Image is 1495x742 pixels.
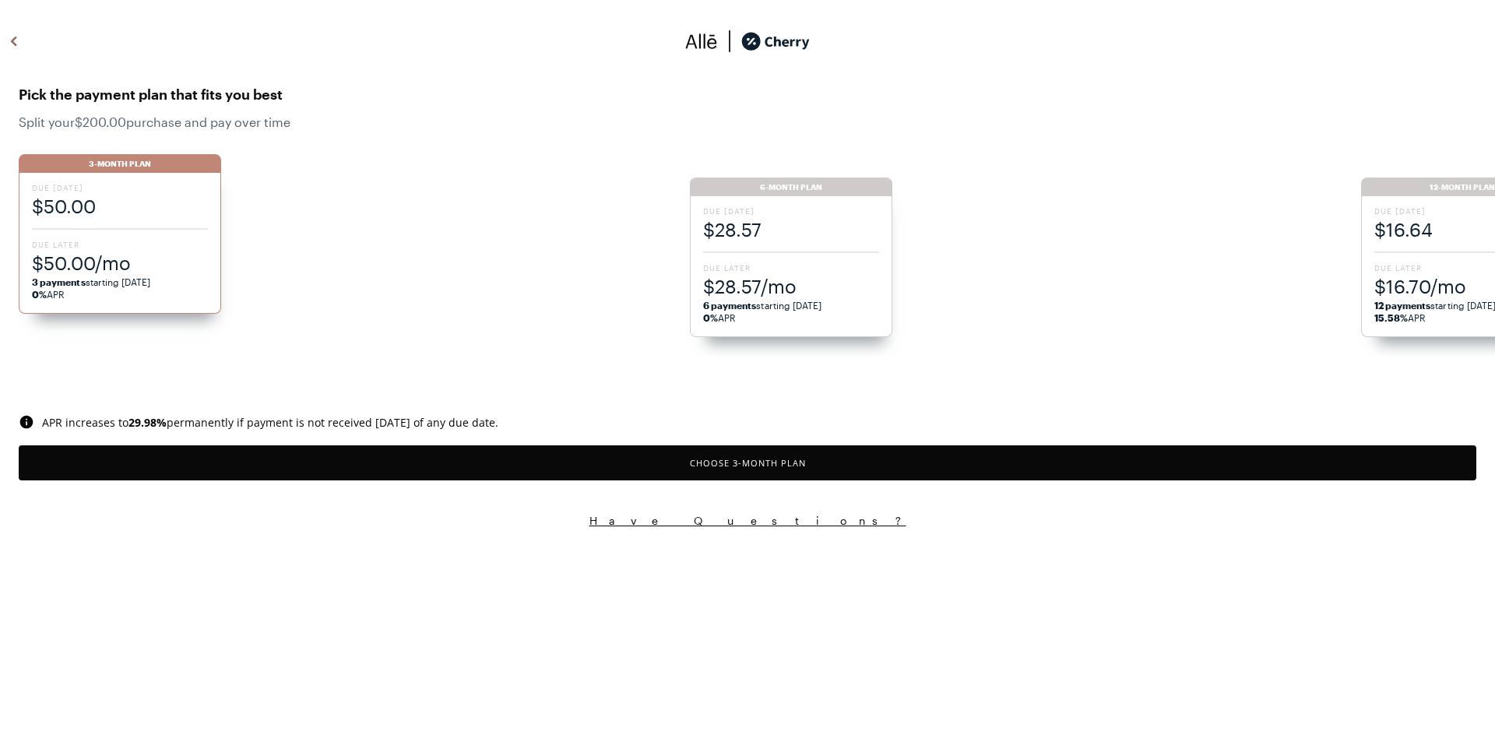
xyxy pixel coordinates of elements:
[128,415,167,430] b: 29.98 %
[19,114,1476,129] span: Split your $200.00 purchase and pay over time
[19,445,1476,480] button: Choose 3-Month Plan
[32,250,208,276] span: $50.00/mo
[703,216,879,242] span: $28.57
[718,30,741,53] img: svg%3e
[703,300,822,311] span: starting [DATE]
[685,30,718,53] img: svg%3e
[703,273,879,299] span: $28.57/mo
[703,312,736,323] span: APR
[32,276,151,287] span: starting [DATE]
[703,300,757,311] strong: 6 payments
[19,414,34,430] img: svg%3e
[741,30,810,53] img: cherry_black_logo-DrOE_MJI.svg
[32,182,208,193] span: Due [DATE]
[703,206,879,216] span: Due [DATE]
[690,178,892,196] div: 6-Month Plan
[32,289,47,300] strong: 0%
[5,30,23,53] img: svg%3e
[32,276,86,287] strong: 3 payments
[32,289,65,300] span: APR
[32,239,208,250] span: Due Later
[42,415,498,430] span: APR increases to permanently if payment is not received [DATE] of any due date.
[1374,300,1431,311] strong: 12 payments
[703,312,718,323] strong: 0%
[1374,312,1408,323] strong: 15.58%
[19,154,221,173] div: 3-Month Plan
[19,82,1476,107] span: Pick the payment plan that fits you best
[32,193,208,219] span: $50.00
[703,262,879,273] span: Due Later
[1374,312,1426,323] span: APR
